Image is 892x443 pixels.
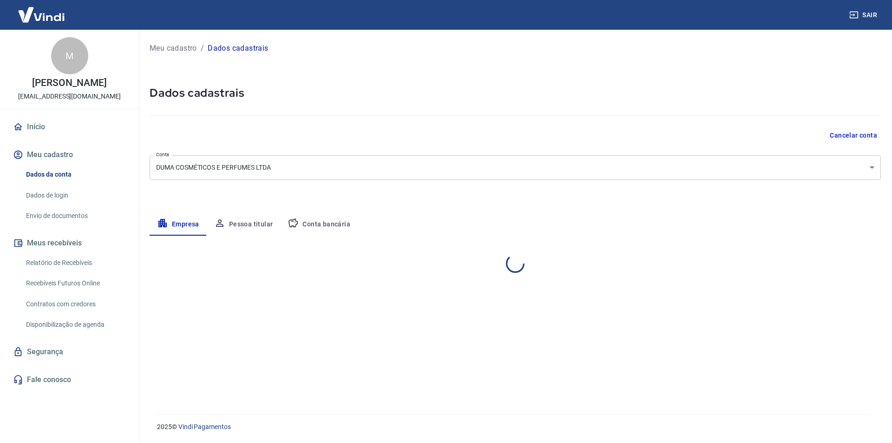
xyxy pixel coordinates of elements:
[22,274,128,293] a: Recebíveis Futuros Online
[11,370,128,390] a: Fale conosco
[11,117,128,137] a: Início
[22,165,128,184] a: Dados da conta
[22,315,128,334] a: Disponibilização de agenda
[11,233,128,253] button: Meus recebíveis
[150,43,197,54] a: Meu cadastro
[150,155,881,180] div: DUMA COSMÉTICOS E PERFUMES LTDA
[18,92,121,101] p: [EMAIL_ADDRESS][DOMAIN_NAME]
[280,213,358,236] button: Conta bancária
[157,422,870,432] p: 2025 ©
[201,43,204,54] p: /
[150,213,207,236] button: Empresa
[51,37,88,74] div: M
[178,423,231,430] a: Vindi Pagamentos
[11,0,72,29] img: Vindi
[207,213,281,236] button: Pessoa titular
[847,7,881,24] button: Sair
[11,342,128,362] a: Segurança
[156,151,169,158] label: Conta
[22,295,128,314] a: Contratos com credores
[22,186,128,205] a: Dados de login
[11,145,128,165] button: Meu cadastro
[208,43,268,54] p: Dados cadastrais
[22,206,128,225] a: Envio de documentos
[22,253,128,272] a: Relatório de Recebíveis
[150,86,881,100] h5: Dados cadastrais
[32,78,106,88] p: [PERSON_NAME]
